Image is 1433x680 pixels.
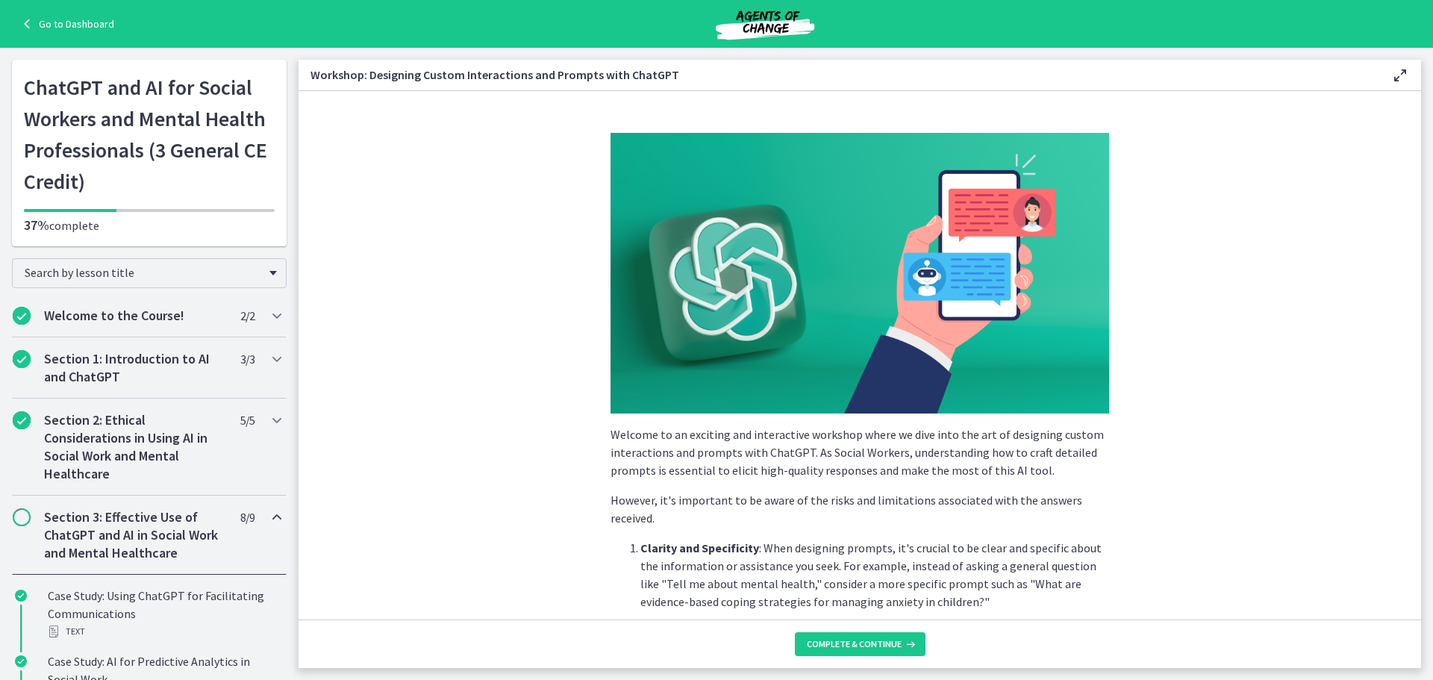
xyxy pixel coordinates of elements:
[13,350,31,368] i: Completed
[310,66,1367,84] h3: Workshop: Designing Custom Interactions and Prompts with ChatGPT
[48,587,281,640] div: Case Study: Using ChatGPT for Facilitating Communications
[24,72,275,197] h1: ChatGPT and AI for Social Workers and Mental Health Professionals (3 General CE Credit)
[13,307,31,325] i: Completed
[15,590,27,602] i: Completed
[25,265,262,280] span: Search by lesson title
[807,638,902,650] span: Complete & continue
[675,6,855,42] img: Agents of Change
[240,350,255,368] span: 3 / 3
[640,540,759,555] strong: Clarity and Specificity
[12,258,287,288] div: Search by lesson title
[44,411,226,483] h2: Section 2: Ethical Considerations in Using AI in Social Work and Mental Healthcare
[15,655,27,667] i: Completed
[44,508,226,562] h2: Section 3: Effective Use of ChatGPT and AI in Social Work and Mental Healthcare
[240,508,255,526] span: 8 / 9
[240,307,255,325] span: 2 / 2
[44,350,226,386] h2: Section 1: Introduction to AI and ChatGPT
[640,539,1109,611] p: : When designing prompts, it's crucial to be clear and specific about the information or assistan...
[611,491,1109,527] p: However, it's important to be aware of the risks and limitations associated with the answers rece...
[611,133,1109,414] img: Slides_for_Title_Slides_for_ChatGPT_and_AI_for_Social_Work_%2812%29.png
[611,425,1109,479] p: Welcome to an exciting and interactive workshop where we dive into the art of designing custom in...
[48,623,281,640] div: Text
[24,216,275,234] p: complete
[13,411,31,429] i: Completed
[240,411,255,429] span: 5 / 5
[44,307,226,325] h2: Welcome to the Course!
[24,216,49,234] span: 37%
[18,15,114,33] a: Go to Dashboard
[795,632,925,656] button: Complete & continue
